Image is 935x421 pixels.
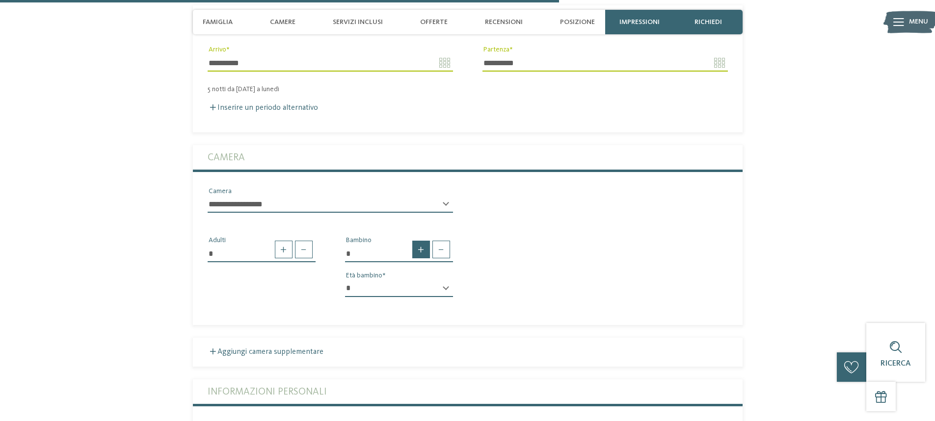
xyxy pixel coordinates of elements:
label: Camera [208,145,728,170]
label: Inserire un periodo alternativo [208,104,318,112]
span: Servizi inclusi [333,18,383,26]
span: Camere [270,18,295,26]
span: Impressioni [619,18,660,26]
div: 5 notti da [DATE] a lunedì [193,85,743,94]
span: Recensioni [485,18,523,26]
span: Famiglia [203,18,233,26]
label: Aggiungi camera supplementare [208,348,323,356]
span: Ricerca [881,360,911,368]
label: Informazioni personali [208,379,728,404]
label: Periodo [208,5,728,30]
span: richiedi [695,18,722,26]
span: Posizione [560,18,595,26]
span: Offerte [420,18,448,26]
